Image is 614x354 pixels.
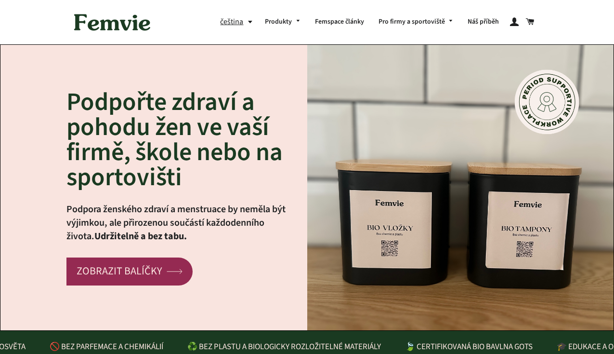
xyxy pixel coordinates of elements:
strong: Udržitelně a bez tabu. [94,230,187,243]
h2: Podpořte zdraví a pohodu žen ve vaší firmě, škole nebo na sportovišti [66,90,293,190]
button: čeština [220,15,258,28]
a: Femspace články [308,10,371,35]
a: Pro firmy a sportoviště [371,10,461,35]
a: Náš příběh [460,10,506,35]
a: Produkty [258,10,308,35]
div: 🚫 BEZ PARFEMACE A CHEMIKÁLIÍ [50,340,163,354]
div: ♻️ BEZ PLASTU A BIOLOGICKY ROZLOŽITELNÉ MATERIÁLY [187,340,381,354]
div: 🍃 CERTIFIKOVANÁ BIO BAVLNA GOTS [405,340,533,354]
img: Femvie [69,7,156,37]
p: Podpora ženského zdraví a menstruace by neměla být výjimkou, ale přirozenou součástí každodenního... [66,203,293,243]
a: ZOBRAZIT BALÍČKY [66,258,193,285]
